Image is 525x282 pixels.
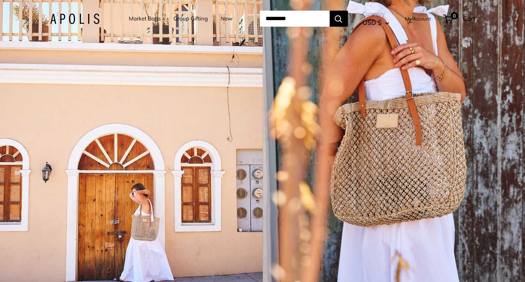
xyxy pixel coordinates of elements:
[463,15,475,22] span: Cart
[363,19,382,26] span: USD $
[221,14,232,24] a: New
[444,13,475,25] a: 0 Cart
[363,17,389,29] button: USD $
[50,14,100,24] img: Apolis
[260,11,330,27] input: Search...
[330,11,348,27] button: Search
[405,14,431,23] a: My Account
[173,14,208,24] a: Group Gifting
[129,14,161,24] a: Market Bags
[450,12,458,19] span: 0
[363,9,389,19] span: Currency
